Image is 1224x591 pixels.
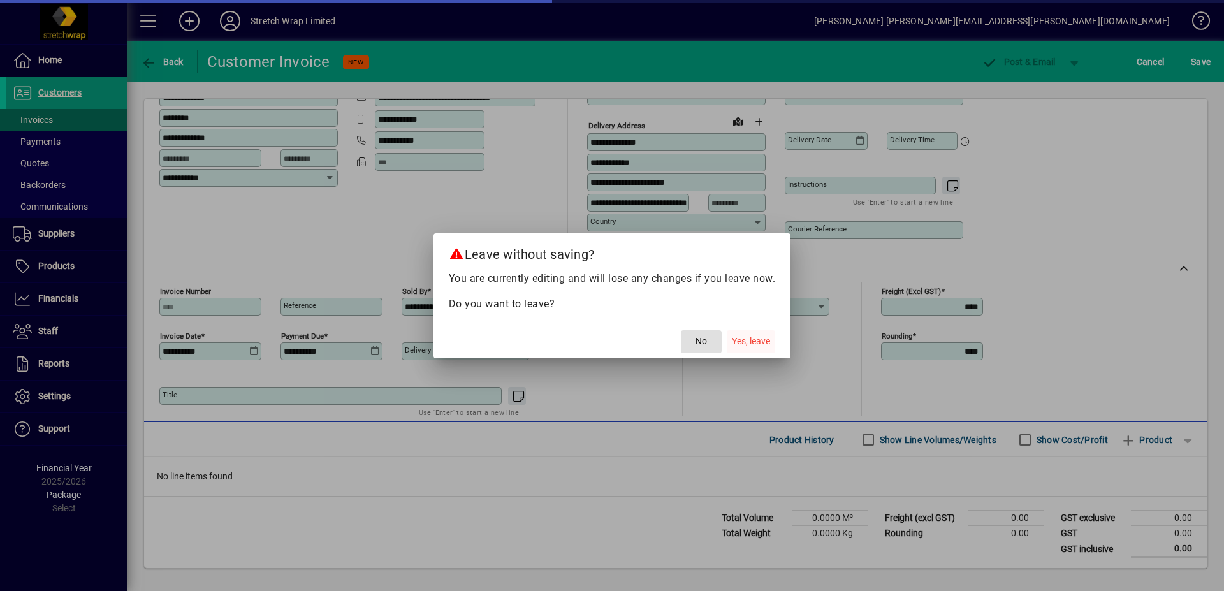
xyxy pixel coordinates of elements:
button: Yes, leave [727,330,775,353]
span: No [696,335,707,348]
p: You are currently editing and will lose any changes if you leave now. [449,271,776,286]
p: Do you want to leave? [449,296,776,312]
span: Yes, leave [732,335,770,348]
h2: Leave without saving? [433,233,791,270]
button: No [681,330,722,353]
